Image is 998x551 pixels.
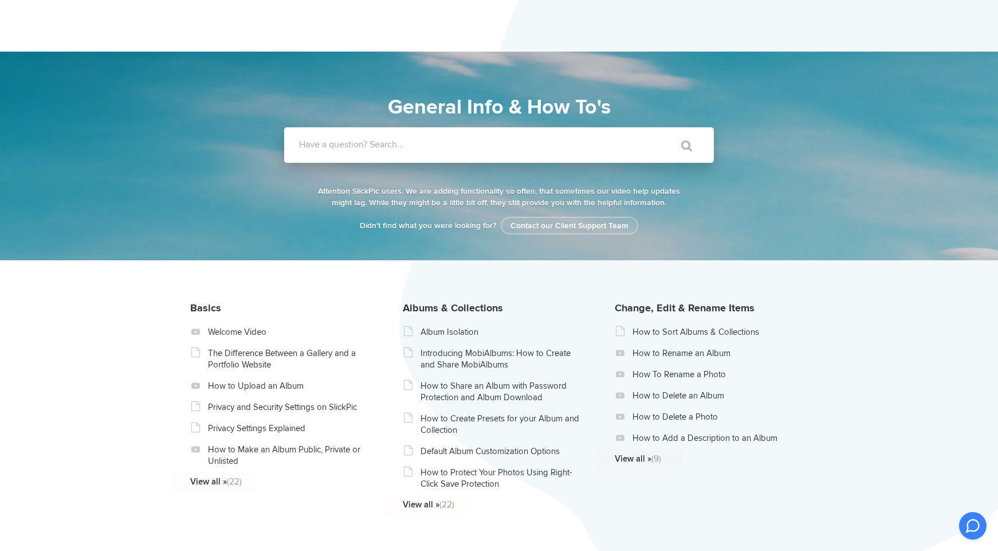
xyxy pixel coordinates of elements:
a: How to Make an Album Public, Private or Unlisted [208,444,370,467]
a: Contact our Client Support Team [501,217,638,235]
h1: General Info & How To's [233,92,765,123]
a: Privacy Settings Explained [208,423,370,434]
label: Have a question? Search... [299,139,729,150]
a: Default Album Customization Options [421,446,583,457]
a: How to Add a Description to an Album [632,432,795,444]
a: How to Share an Album with Password Protection and Album Download [421,380,583,403]
a: View all »(22) [403,499,565,510]
a: Introducing MobiAlbums: How to Create and Share MobiAlbums [421,347,583,370]
a: Welcome Video [208,326,370,338]
a: View all »(9) [615,453,777,464]
a: Basics [190,302,221,314]
a: How to Delete an Album [632,390,795,401]
p: Didn't find what you were looking for? [316,220,682,232]
a: Change, Edit & Rename Items [615,302,755,314]
a: How to Rename an Album [632,347,795,359]
input:  [657,132,705,159]
p: Attention SlickPic users. We are adding functionality so often, that sometimes our video help upd... [316,186,682,209]
a: How to Delete a Photo [632,411,795,423]
a: How to Create Presets for your Album and Collection [421,413,583,436]
a: How to Sort Albums & Collections [632,326,795,338]
a: Album Isolation [421,326,583,338]
a: How to Upload an Album [208,380,370,392]
a: How To Rename a Photo [632,369,795,380]
a: The Difference Between a Gallery and a Portfolio Website [208,347,370,370]
a: Privacy and Security Settings on SlickPic [208,401,370,413]
a: Albums & Collections [403,302,503,314]
a: How to Protect Your Photos Using Right-Click Save Protection [421,467,583,490]
a: View all »(22) [190,476,352,487]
